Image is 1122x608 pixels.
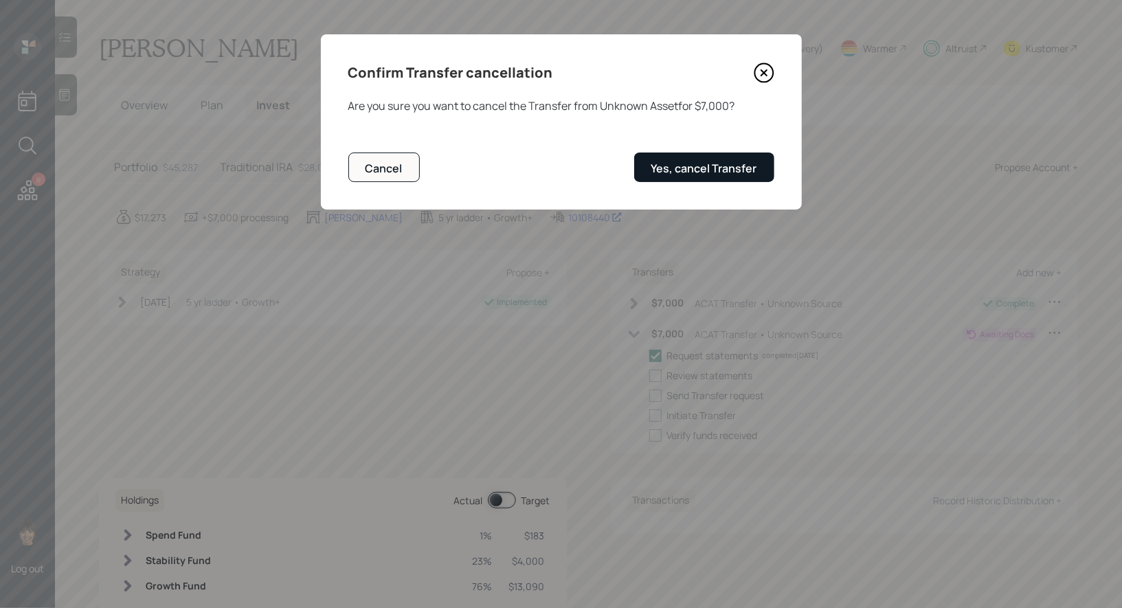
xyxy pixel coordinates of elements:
div: Yes, cancel Transfer [651,161,757,176]
div: Are you sure you want to cancel the Transfer from Unknown Asset for $7,000 ? [348,98,774,114]
h4: Confirm Transfer cancellation [348,62,553,84]
button: Cancel [348,153,420,182]
button: Yes, cancel Transfer [634,153,774,182]
div: Cancel [366,161,403,176]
